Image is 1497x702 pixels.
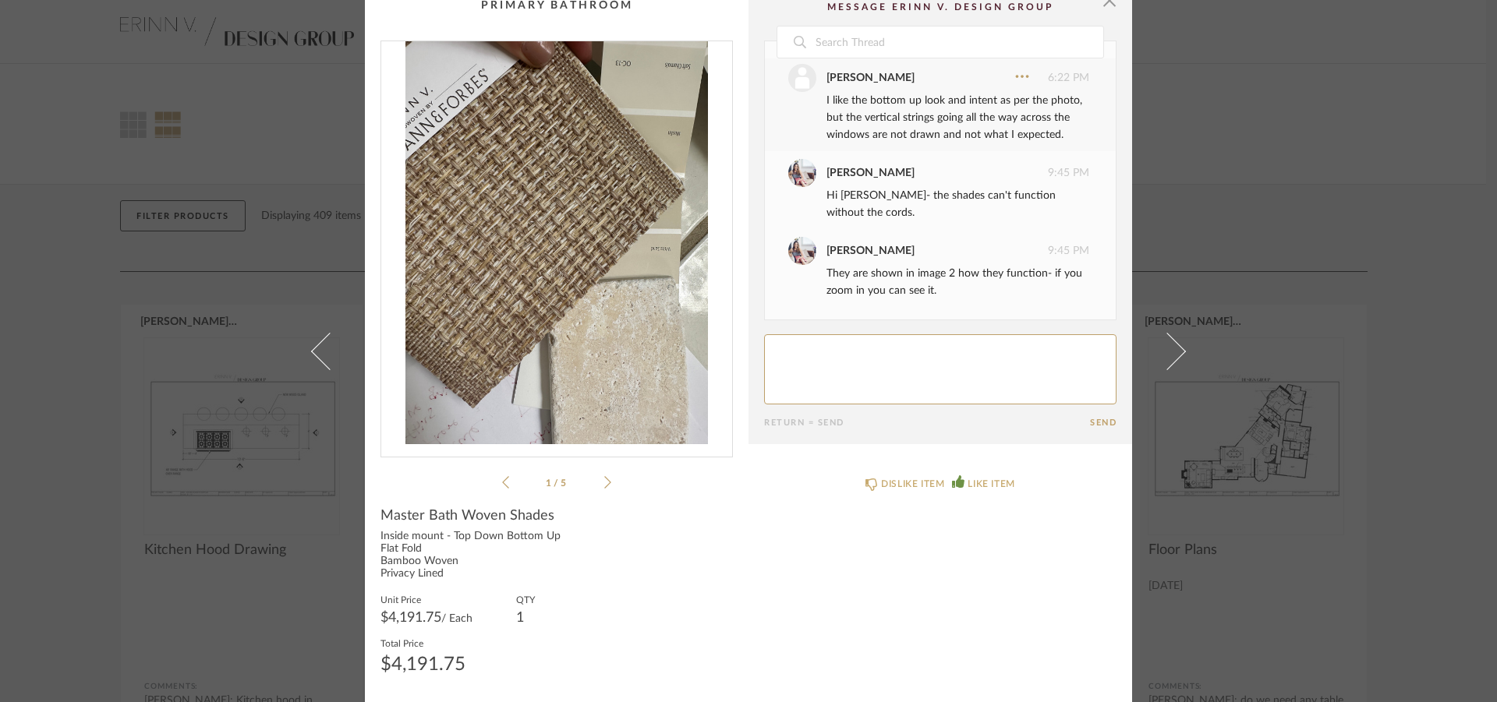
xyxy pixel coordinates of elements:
div: LIKE ITEM [968,476,1014,492]
div: DISLIKE ITEM [881,476,944,492]
button: Send [1090,418,1117,428]
span: / Each [441,613,472,624]
div: 1 [516,612,535,624]
label: Total Price [380,637,465,649]
div: [PERSON_NAME] [826,69,915,86]
span: 5 [561,478,568,488]
span: 1 [546,478,554,488]
div: [PERSON_NAME] [826,164,915,182]
div: 0 [381,41,732,444]
div: They are shown in image 2 how they function- if you zoom in you can see it. [826,265,1089,299]
label: Unit Price [380,593,472,605]
input: Search Thread [814,26,1103,58]
div: $4,191.75 [380,655,465,674]
div: Return = Send [764,418,1090,428]
div: 9:45 PM [788,237,1089,265]
label: QTY [516,593,535,605]
img: 2b963124-de62-4466-bb9a-865c8311e8dd_1000x1000.jpg [381,41,732,444]
img: Erinn Valencich [788,237,816,265]
div: Inside mount - Top Down Bottom Up Flat Fold Bamboo Woven Privacy Lined [380,531,733,580]
div: [PERSON_NAME] [826,242,915,259]
span: / [554,478,561,488]
div: Hi [PERSON_NAME]- the shades can't function without the cords. [826,187,1089,221]
div: 6:22 PM [788,64,1089,92]
div: I like the bottom up look and intent as per the photo, but the vertical strings going all the way... [826,92,1089,143]
div: 9:45 PM [788,159,1089,187]
span: Master Bath Woven Shades [380,507,554,524]
img: Erinn Valencich [788,159,816,187]
span: $4,191.75 [380,611,441,625]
